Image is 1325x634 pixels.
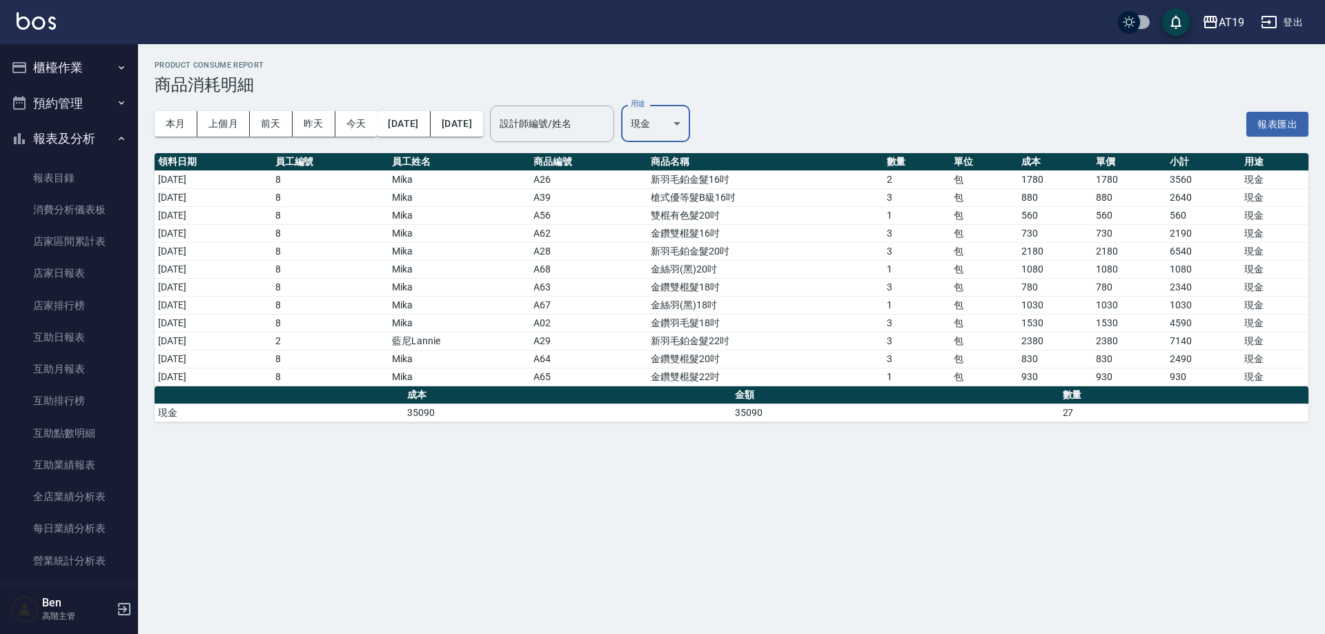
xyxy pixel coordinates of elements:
td: 新羽毛鉑金髮22吋 [647,332,883,350]
td: 3 [883,332,951,350]
th: 單價 [1092,153,1167,171]
td: 藍尼Lannie [389,332,530,350]
th: 員工編號 [272,153,389,171]
td: 1080 [1166,260,1241,278]
td: 3 [883,350,951,368]
td: 8 [272,296,389,314]
button: 報表匯出 [1246,112,1308,137]
td: 現金 [1241,314,1308,332]
div: AT19 [1219,14,1244,31]
td: Mika [389,368,530,386]
td: 4590 [1166,314,1241,332]
td: 3560 [1166,170,1241,188]
td: 包 [950,206,1018,224]
td: 現金 [1241,206,1308,224]
td: 1530 [1018,314,1092,332]
td: 8 [272,170,389,188]
td: [DATE] [155,224,272,242]
td: 560 [1092,206,1167,224]
td: 1 [883,206,951,224]
td: [DATE] [155,260,272,278]
td: 1030 [1092,296,1167,314]
div: 現金 [621,105,690,142]
button: [DATE] [377,111,430,137]
td: A28 [530,242,647,260]
th: 數量 [883,153,951,171]
td: 包 [950,368,1018,386]
button: 上個月 [197,111,250,137]
a: 全店業績分析表 [6,481,132,513]
a: 互助業績報表 [6,449,132,481]
td: 6540 [1166,242,1241,260]
td: Mika [389,350,530,368]
a: 互助點數明細 [6,417,132,449]
td: 1 [883,296,951,314]
td: 830 [1092,350,1167,368]
td: 現金 [155,404,404,422]
td: 包 [950,332,1018,350]
img: Logo [17,12,56,30]
td: A62 [530,224,647,242]
td: Mika [389,206,530,224]
a: 每日業績分析表 [6,513,132,544]
td: 現金 [1241,368,1308,386]
td: 880 [1018,188,1092,206]
td: 包 [950,224,1018,242]
td: A56 [530,206,647,224]
td: 新羽毛鉑金髮20吋 [647,242,883,260]
td: 3 [883,188,951,206]
table: a dense table [155,153,1308,386]
td: 8 [272,224,389,242]
td: 8 [272,260,389,278]
td: 現金 [1241,260,1308,278]
td: 現金 [1241,350,1308,368]
button: 櫃檯作業 [6,50,132,86]
th: 員工姓名 [389,153,530,171]
td: 金鑽雙棍髮20吋 [647,350,883,368]
td: 2180 [1092,242,1167,260]
td: Mika [389,278,530,296]
td: 8 [272,206,389,224]
td: 現金 [1241,296,1308,314]
label: 用途 [631,99,645,109]
td: [DATE] [155,242,272,260]
td: 3 [883,242,951,260]
th: 用途 [1241,153,1308,171]
td: [DATE] [155,278,272,296]
button: 本月 [155,111,197,137]
td: 2380 [1092,332,1167,350]
td: 2 [272,332,389,350]
td: [DATE] [155,314,272,332]
td: 現金 [1241,188,1308,206]
td: 2340 [1166,278,1241,296]
td: [DATE] [155,296,272,314]
button: 今天 [335,111,377,137]
a: 報表目錄 [6,162,132,194]
td: 560 [1166,206,1241,224]
a: 報表匯出 [1246,117,1308,130]
td: A26 [530,170,647,188]
td: 包 [950,170,1018,188]
a: 互助月報表 [6,353,132,385]
h5: Ben [42,596,112,610]
td: 包 [950,188,1018,206]
td: 35090 [732,404,1059,422]
td: A67 [530,296,647,314]
a: 店家區間累計表 [6,226,132,257]
td: 金鑽雙棍髮16吋 [647,224,883,242]
td: 780 [1018,278,1092,296]
td: 1030 [1166,296,1241,314]
td: 現金 [1241,170,1308,188]
td: 現金 [1241,224,1308,242]
td: 雙棍有色髮20吋 [647,206,883,224]
td: 2180 [1018,242,1092,260]
a: 消費分析儀表板 [6,194,132,226]
td: [DATE] [155,368,272,386]
td: 3 [883,278,951,296]
td: [DATE] [155,332,272,350]
th: 數量 [1059,386,1308,404]
button: AT19 [1197,8,1250,37]
td: Mika [389,188,530,206]
td: 1 [883,260,951,278]
a: 營業項目月分析表 [6,577,132,608]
